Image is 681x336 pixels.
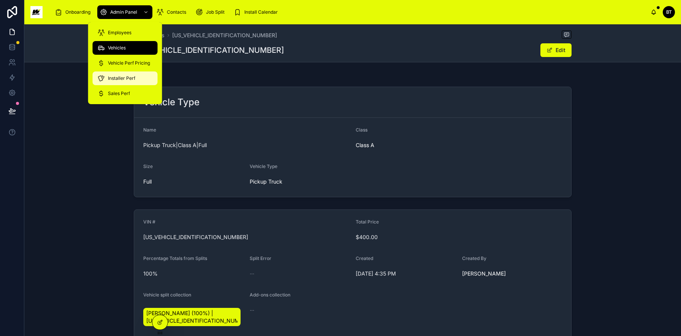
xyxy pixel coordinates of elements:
span: Split Error [250,255,271,261]
a: Job Split [193,5,230,19]
a: Onboarding [52,5,96,19]
span: Name [143,127,156,133]
span: Vehicle split collection [143,292,191,298]
span: 100% [143,270,244,277]
span: [PERSON_NAME] (100%) | [US_VEHICLE_IDENTIFICATION_NUMBER] [146,309,238,325]
span: Install Calendar [244,9,278,15]
span: Created [356,255,373,261]
span: Class [356,127,367,133]
span: VIN # [143,219,155,225]
span: -- [250,306,254,314]
span: Size [143,163,153,169]
span: Add-ons collection [250,292,290,298]
span: Pickup Truck|Class A|Full [143,141,350,149]
span: Vehicle Type [250,163,277,169]
a: Vehicle Perf Pricing [93,56,158,70]
span: Job Split [206,9,225,15]
span: Onboarding [65,9,90,15]
a: Vehicles [93,41,158,55]
a: Sales Perf [93,87,158,100]
button: Edit [540,43,572,57]
span: Created By [462,255,486,261]
h2: Vehicle Type [143,96,200,108]
div: scrollable content [49,4,651,21]
span: Contacts [167,9,186,15]
a: [US_VEHICLE_IDENTIFICATION_NUMBER] [172,32,277,39]
a: Installer Perf [93,71,158,85]
a: Full [143,178,152,185]
span: -- [250,270,254,277]
a: Pickup Truck [250,178,282,185]
a: [PERSON_NAME] [462,270,506,277]
a: Install Calendar [231,5,283,19]
a: [PERSON_NAME] (100%) | [US_VEHICLE_IDENTIFICATION_NUMBER] [143,308,241,326]
span: Employees [108,30,131,36]
a: Class A [356,141,374,149]
span: Installer Perf [108,75,135,81]
span: Admin Panel [110,9,137,15]
a: Employees [93,26,158,40]
a: Contacts [154,5,192,19]
span: [US_VEHICLE_IDENTIFICATION_NUMBER] [143,233,350,241]
span: Vehicles [108,45,126,51]
span: [DATE] 4:35 PM [356,270,456,277]
span: Vehicle Perf Pricing [108,60,150,66]
h1: [US_VEHICLE_IDENTIFICATION_NUMBER] [134,45,284,55]
span: BT [666,9,672,15]
span: Percentage Totals from Splits [143,255,207,261]
img: App logo [30,6,43,18]
span: Total Price [356,219,379,225]
span: Sales Perf [108,90,130,97]
span: $400.00 [356,233,562,241]
a: Admin Panel [97,5,152,19]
